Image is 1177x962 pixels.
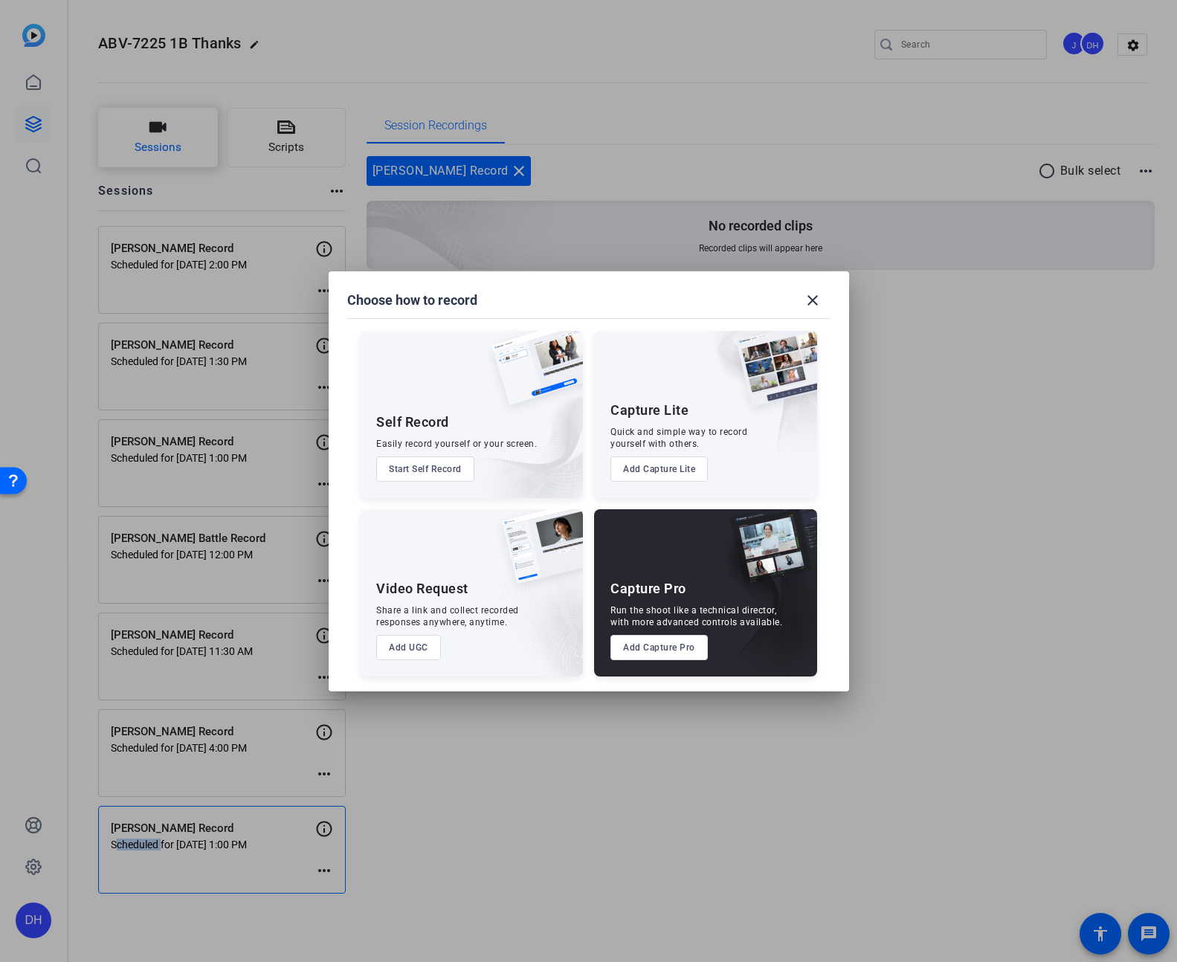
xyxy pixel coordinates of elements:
button: Start Self Record [376,456,474,482]
div: Quick and simple way to record yourself with others. [610,426,747,450]
img: embarkstudio-ugc-content.png [497,555,583,677]
button: Add Capture Lite [610,456,708,482]
div: Easily record yourself or your screen. [376,438,537,450]
div: Share a link and collect recorded responses anywhere, anytime. [376,604,519,628]
img: capture-pro.png [719,509,817,600]
div: Capture Lite [610,401,689,419]
button: Add UGC [376,635,441,660]
div: Capture Pro [610,580,686,598]
div: Self Record [376,413,449,431]
img: embarkstudio-capture-pro.png [707,528,817,677]
img: embarkstudio-capture-lite.png [684,331,817,480]
img: capture-lite.png [725,331,817,422]
img: embarkstudio-self-record.png [454,363,583,498]
img: ugc-content.png [491,509,583,599]
button: Add Capture Pro [610,635,708,660]
mat-icon: close [804,291,822,309]
div: Run the shoot like a technical director, with more advanced controls available. [610,604,782,628]
h1: Choose how to record [347,291,477,309]
div: Video Request [376,580,468,598]
img: self-record.png [480,331,583,420]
